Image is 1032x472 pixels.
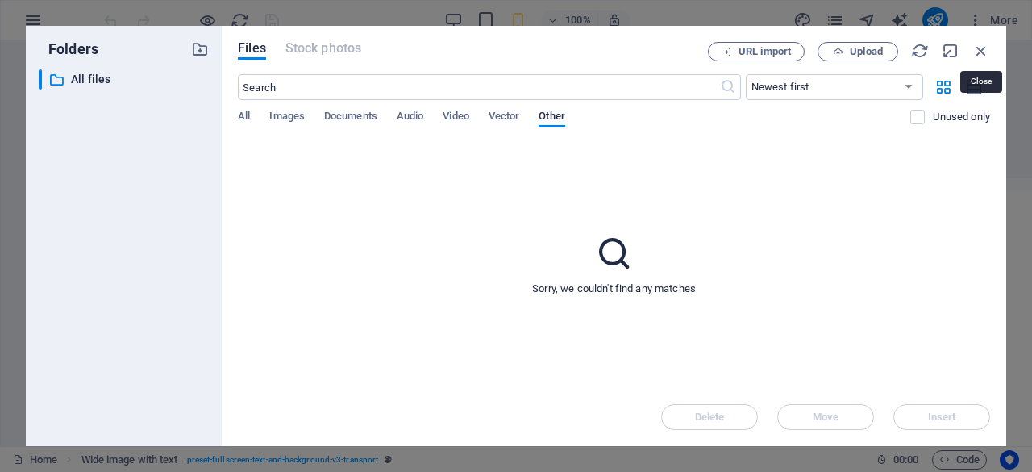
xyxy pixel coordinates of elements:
[238,107,250,129] span: All
[39,69,42,90] div: ​
[818,42,898,61] button: Upload
[269,107,305,129] span: Images
[942,42,959,60] i: Minimize
[285,39,361,58] span: This file type is not supported by this element
[397,107,423,129] span: Audio
[933,110,990,124] p: Displays only files that are not in use on the website. Files added during this session can still...
[443,107,468,129] span: Video
[238,74,719,100] input: Search
[324,107,377,129] span: Documents
[539,107,564,129] span: Other
[191,40,209,58] i: Create new folder
[238,39,266,58] span: Files
[850,47,883,56] span: Upload
[489,107,520,129] span: Vector
[39,39,98,60] p: Folders
[739,47,791,56] span: URL import
[911,42,929,60] i: Reload
[708,42,805,61] button: URL import
[532,282,696,296] p: Sorry, we couldn't find any matches
[71,70,179,89] p: All files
